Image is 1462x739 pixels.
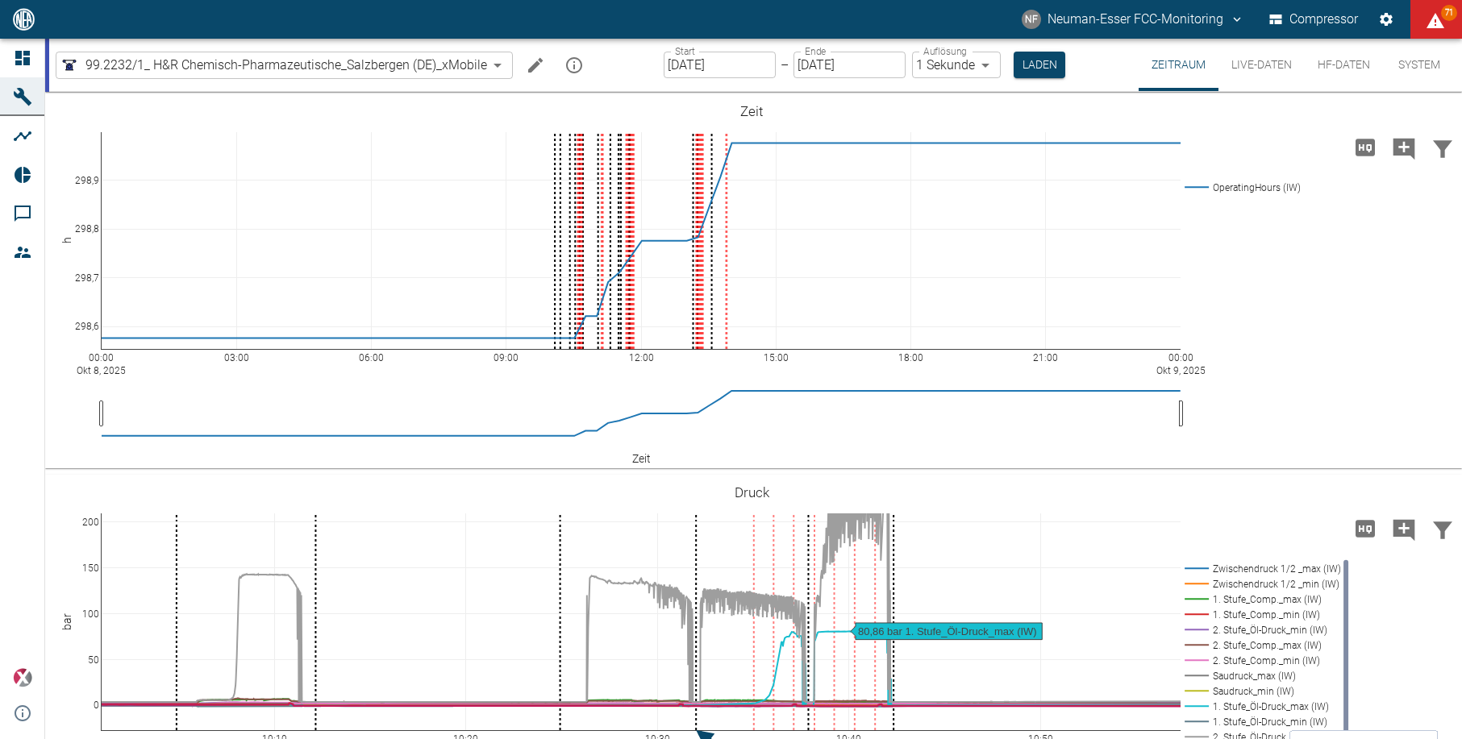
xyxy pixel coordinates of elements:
[1139,39,1218,91] button: Zeitraum
[558,49,590,81] button: mission info
[1346,520,1385,535] span: Hohe Auflösung
[85,56,487,74] span: 99.2232/1_ H&R Chemisch-Pharmazeutische_Salzbergen (DE)_xMobile
[1423,127,1462,168] button: Daten filtern
[11,8,36,30] img: logo
[1014,52,1065,78] button: Laden
[60,56,487,75] a: 99.2232/1_ H&R Chemisch-Pharmazeutische_Salzbergen (DE)_xMobile
[781,56,789,74] p: –
[1385,508,1423,550] button: Kommentar hinzufügen
[793,52,906,78] input: DD.MM.YYYY
[1385,127,1423,168] button: Kommentar hinzufügen
[923,44,967,58] label: Auflösung
[1441,5,1457,21] span: 71
[805,44,826,58] label: Ende
[1218,39,1305,91] button: Live-Daten
[1022,10,1041,29] div: NF
[1019,5,1247,34] button: fcc-monitoring@neuman-esser.com
[675,44,695,58] label: Start
[13,668,32,687] img: Xplore Logo
[1266,5,1362,34] button: Compressor
[1346,139,1385,154] span: Hohe Auflösung
[1423,508,1462,550] button: Daten filtern
[664,52,776,78] input: DD.MM.YYYY
[1305,39,1383,91] button: HF-Daten
[1372,5,1401,34] button: Einstellungen
[519,49,552,81] button: Machine bearbeiten
[912,52,1001,78] div: 1 Sekunde
[1383,39,1456,91] button: System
